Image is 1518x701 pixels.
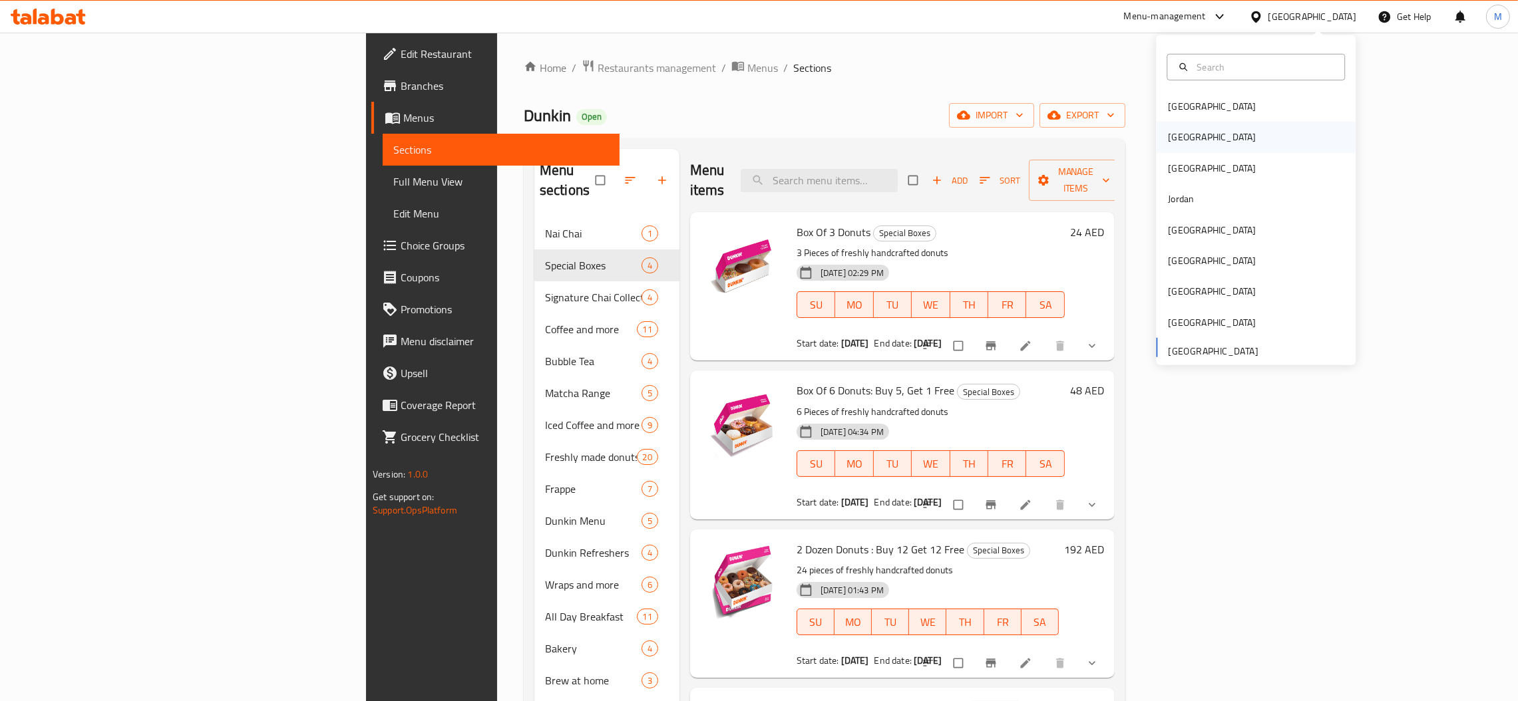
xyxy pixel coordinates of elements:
img: Box Of 3 Donuts [701,223,786,308]
button: delete [1045,490,1077,519]
div: Dunkin Refreshers4 [534,537,679,569]
span: End date: [874,652,912,669]
span: SA [1027,613,1053,632]
span: import [960,107,1024,124]
div: [GEOGRAPHIC_DATA] [1168,99,1256,114]
img: Box Of 6 Donuts: Buy 5, Get 1 Free [701,381,786,466]
span: Select to update [946,650,974,676]
button: SA [1026,450,1064,477]
span: Iced Coffee and more [545,417,642,433]
div: [GEOGRAPHIC_DATA] [1268,9,1356,24]
span: 5 [642,387,658,400]
span: Select to update [946,333,974,358]
button: delete [1045,331,1077,360]
button: Add section [648,166,679,195]
svg: Show Choices [1085,339,1099,352]
span: 5 [642,515,658,527]
div: Jordan [1168,192,1194,206]
button: delete [1045,648,1077,678]
div: items [642,353,658,369]
button: FR [988,291,1026,318]
span: 20 [638,451,658,464]
span: Signature Chai Collection [545,289,642,305]
div: Frappe [545,481,642,497]
div: Special Boxes [957,384,1020,400]
span: 4 [642,291,658,304]
p: 3 Pieces of freshly handcrafted donuts [797,245,1065,261]
a: Edit menu item [1019,656,1035,670]
div: Dunkin Menu [545,513,642,529]
span: 11 [638,323,658,336]
span: Coverage Report [401,397,609,413]
div: Bakery [545,640,642,656]
span: Sort [980,173,1020,188]
span: Upsell [401,365,609,381]
button: Manage items [1029,160,1123,201]
button: WE [912,291,950,318]
button: FR [988,450,1026,477]
span: 4 [642,642,658,655]
a: Sections [383,134,620,166]
span: MO [840,613,866,632]
li: / [721,60,726,76]
span: Full Menu View [393,174,609,190]
a: Coupons [371,261,620,293]
div: Frappe7 [534,473,679,505]
span: Select to update [946,492,974,517]
h2: Menu items [690,160,725,200]
div: Signature Chai Collection4 [534,281,679,313]
span: Get support on: [373,488,434,505]
span: Branches [401,78,609,94]
button: TH [946,609,984,635]
button: TU [874,291,912,318]
span: Promotions [401,301,609,317]
span: Menus [747,60,778,76]
div: Bubble Tea [545,353,642,369]
div: Special Boxes4 [534,249,679,281]
div: items [637,449,658,465]
span: M [1494,9,1502,24]
span: TH [956,454,983,474]
span: Nai Chai [545,225,642,241]
button: WE [912,450,950,477]
svg: Show Choices [1085,498,1099,511]
span: Version: [373,466,405,483]
span: 3 [642,674,658,687]
span: FR [990,613,1016,632]
div: [GEOGRAPHIC_DATA] [1168,315,1256,330]
a: Edit Restaurant [371,38,620,70]
span: Brew at home [545,672,642,688]
span: MO [841,454,868,474]
span: End date: [874,335,912,352]
button: TU [872,609,909,635]
span: Coffee and more [545,321,637,337]
span: Choice Groups [401,237,609,253]
b: [DATE] [841,335,869,352]
div: Iced Coffee and more9 [534,409,679,441]
span: TH [952,613,978,632]
button: Add [928,170,971,191]
div: Wraps and more [545,577,642,593]
img: 2 Dozen Donuts : Buy 12 Get 12 Free [701,540,786,625]
div: Bubble Tea4 [534,345,679,377]
span: 4 [642,259,658,272]
a: Coverage Report [371,389,620,421]
span: [DATE] 02:29 PM [815,267,889,279]
span: Dunkin Refreshers [545,545,642,561]
span: Edit Menu [393,206,609,221]
div: items [642,481,658,497]
span: Matcha Range [545,385,642,401]
span: Sections [793,60,831,76]
div: [GEOGRAPHIC_DATA] [1168,284,1256,299]
div: Matcha Range5 [534,377,679,409]
span: Sections [393,142,609,158]
svg: Show Choices [1085,656,1099,670]
button: WE [909,609,946,635]
div: items [637,321,658,337]
button: TH [950,291,988,318]
span: SU [803,613,829,632]
a: Choice Groups [371,229,620,261]
span: TH [956,295,983,315]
